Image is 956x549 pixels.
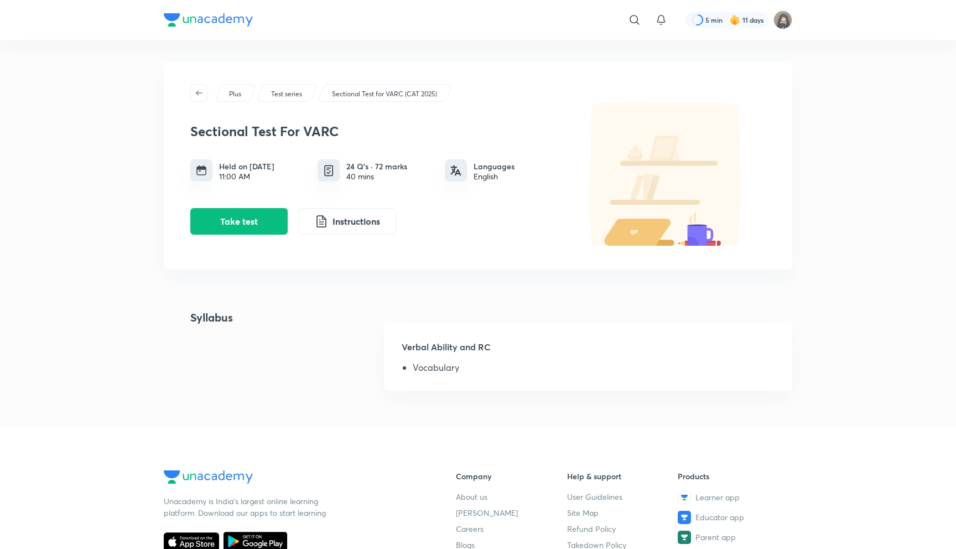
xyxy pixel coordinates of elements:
div: 40 mins [346,172,407,181]
h4: Syllabus [164,309,233,403]
a: About us [456,491,567,503]
h6: Company [456,470,567,482]
img: default [567,102,766,246]
p: Sectional Test for VARC (CAT 2025) [332,89,437,99]
img: Learner app [678,491,691,504]
h6: Held on [DATE] [219,160,274,172]
a: [PERSON_NAME] [456,507,567,519]
img: streak [729,14,740,25]
img: quiz info [322,164,336,178]
p: Plus [229,89,241,99]
img: languages [450,165,461,176]
div: English [474,172,515,181]
span: Careers [456,523,484,535]
h6: Languages [474,160,515,172]
img: Educator app [678,511,691,524]
img: instruction [315,215,328,228]
img: Company Logo [164,13,253,27]
span: Learner app [695,491,740,503]
div: 11:00 AM [219,172,274,181]
h6: 24 Q’s · 72 marks [346,160,407,172]
button: Take test [190,208,288,235]
a: Learner app [678,491,789,504]
img: Parent app [678,531,691,544]
p: Unacademy is India’s largest online learning platform. Download our apps to start learning [164,495,330,519]
img: Jarul Jangid [773,11,792,29]
li: Vocabulary [413,362,775,377]
a: Careers [456,523,567,535]
a: Site Map [567,507,678,519]
a: Company Logo [164,470,420,486]
img: Company Logo [164,470,253,484]
h6: Products [678,470,789,482]
a: Refund Policy [567,523,678,535]
img: timing [196,165,207,176]
span: Educator app [695,511,744,523]
a: Parent app [678,531,789,544]
button: Instructions [299,208,396,235]
a: Sectional Test for VARC (CAT 2025) [330,89,439,99]
h3: Sectional Test For VARC [190,123,561,139]
h5: Verbal Ability and RC [402,340,775,362]
a: User Guidelines [567,491,678,503]
a: Test series [269,89,304,99]
a: Plus [227,89,243,99]
a: Educator app [678,511,789,524]
p: Test series [271,89,302,99]
span: Parent app [695,531,736,543]
h6: Help & support [567,470,678,482]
